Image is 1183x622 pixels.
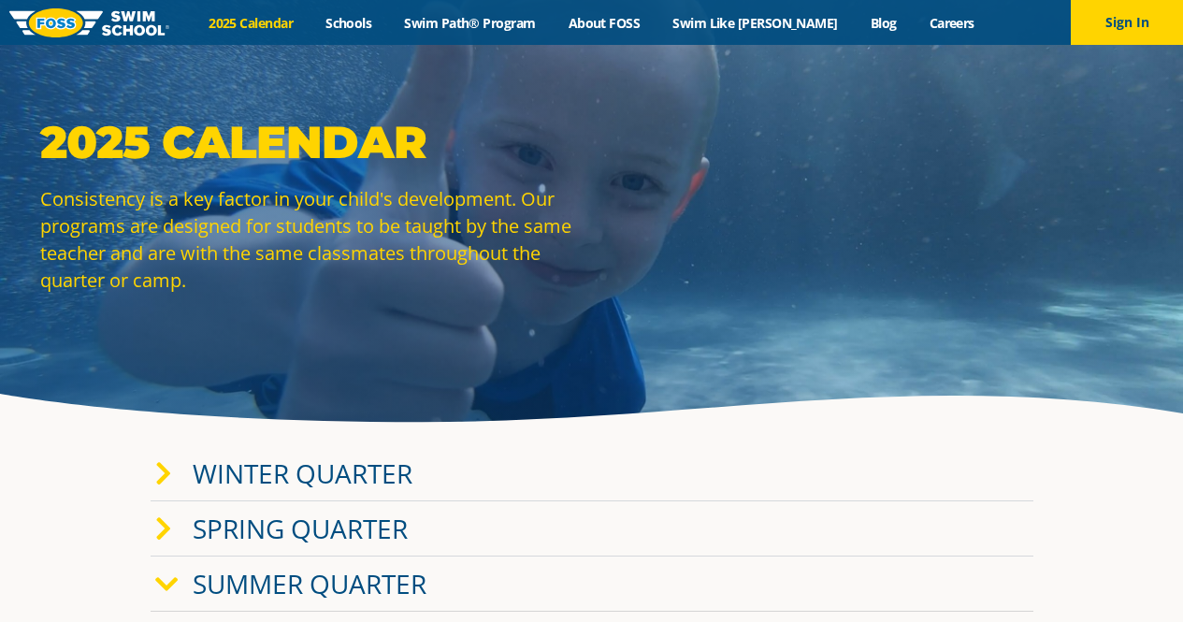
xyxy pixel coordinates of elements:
[9,8,169,37] img: FOSS Swim School Logo
[193,456,412,491] a: Winter Quarter
[40,185,583,294] p: Consistency is a key factor in your child's development. Our programs are designed for students t...
[388,14,552,32] a: Swim Path® Program
[310,14,388,32] a: Schools
[193,511,408,546] a: Spring Quarter
[193,566,426,601] a: Summer Quarter
[656,14,855,32] a: Swim Like [PERSON_NAME]
[913,14,990,32] a: Careers
[854,14,913,32] a: Blog
[193,14,310,32] a: 2025 Calendar
[552,14,656,32] a: About FOSS
[40,115,426,169] strong: 2025 Calendar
